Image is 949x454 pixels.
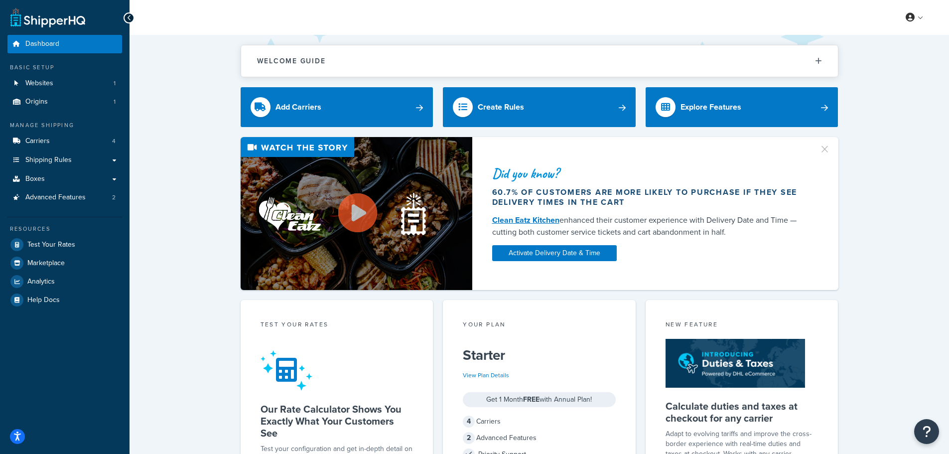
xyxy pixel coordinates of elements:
div: Did you know? [492,166,807,180]
div: Explore Features [680,100,741,114]
span: 2 [463,432,475,444]
a: Marketplace [7,254,122,272]
div: Test your rates [261,320,413,331]
div: Your Plan [463,320,616,331]
strong: FREE [523,394,540,405]
a: Help Docs [7,291,122,309]
div: enhanced their customer experience with Delivery Date and Time — cutting both customer service ti... [492,214,807,238]
span: Shipping Rules [25,156,72,164]
a: Dashboard [7,35,122,53]
div: Carriers [463,415,616,429]
span: 1 [114,79,116,88]
h5: Our Rate Calculator Shows You Exactly What Your Customers See [261,403,413,439]
h5: Starter [463,347,616,363]
h2: Welcome Guide [257,57,326,65]
span: 2 [112,193,116,202]
li: Carriers [7,132,122,151]
div: Resources [7,225,122,233]
div: Basic Setup [7,63,122,72]
span: Analytics [27,278,55,286]
a: Explore Features [646,87,838,127]
a: Websites1 [7,74,122,93]
span: 1 [114,98,116,106]
div: Add Carriers [275,100,321,114]
a: Shipping Rules [7,151,122,169]
a: Carriers4 [7,132,122,151]
a: Advanced Features2 [7,188,122,207]
a: Activate Delivery Date & Time [492,245,617,261]
span: 4 [463,416,475,428]
span: Advanced Features [25,193,86,202]
a: Clean Eatz Kitchen [492,214,559,226]
span: Dashboard [25,40,59,48]
a: Origins1 [7,93,122,111]
button: Welcome Guide [241,45,838,77]
div: Create Rules [478,100,524,114]
li: Websites [7,74,122,93]
a: View Plan Details [463,371,509,380]
a: Create Rules [443,87,636,127]
span: Carriers [25,137,50,146]
span: Websites [25,79,53,88]
span: Marketplace [27,259,65,268]
div: Get 1 Month with Annual Plan! [463,392,616,407]
div: Manage Shipping [7,121,122,130]
button: Open Resource Center [914,419,939,444]
a: Boxes [7,170,122,188]
a: Test Your Rates [7,236,122,254]
div: New Feature [666,320,818,331]
li: Origins [7,93,122,111]
div: Advanced Features [463,431,616,445]
a: Analytics [7,273,122,291]
span: Boxes [25,175,45,183]
h5: Calculate duties and taxes at checkout for any carrier [666,400,818,424]
img: Video thumbnail [241,137,472,290]
span: 4 [112,137,116,146]
span: Origins [25,98,48,106]
div: 60.7% of customers are more likely to purchase if they see delivery times in the cart [492,187,807,207]
span: Test Your Rates [27,241,75,249]
span: Help Docs [27,296,60,304]
a: Add Carriers [241,87,433,127]
li: Advanced Features [7,188,122,207]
